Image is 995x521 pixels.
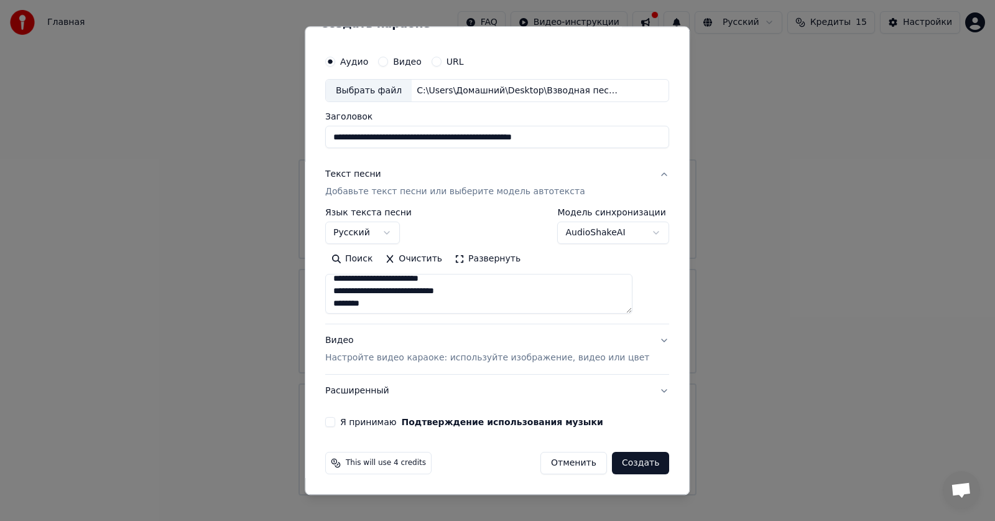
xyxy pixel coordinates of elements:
[402,418,603,427] button: Я принимаю
[412,85,623,97] div: C:\Users\Домашний\Desktop\Взводная песня\Северный Флот (2018) - 04. Удачи солдат_([DOMAIN_NAME]).mp3
[325,169,381,181] div: Текст песни
[325,335,649,365] div: Видео
[325,250,379,270] button: Поиск
[447,57,464,66] label: URL
[325,209,669,324] div: Текст песниДобавьте текст песни или выберите модель автотекста
[540,453,607,475] button: Отменить
[393,57,422,66] label: Видео
[325,325,669,375] button: ВидеоНастройте видео караоке: используйте изображение, видео или цвет
[340,418,603,427] label: Я принимаю
[340,57,368,66] label: Аудио
[558,209,670,217] label: Модель синхронизации
[325,375,669,408] button: Расширенный
[325,113,669,121] label: Заголовок
[320,18,674,29] h2: Создать караоке
[346,459,426,469] span: This will use 4 credits
[325,186,585,199] p: Добавьте текст песни или выберите модель автотекста
[325,159,669,209] button: Текст песниДобавьте текст песни или выберите модель автотекста
[325,352,649,365] p: Настройте видео караоке: используйте изображение, видео или цвет
[612,453,669,475] button: Создать
[448,250,527,270] button: Развернуть
[325,209,412,217] label: Язык текста песни
[326,80,412,102] div: Выбрать файл
[379,250,449,270] button: Очистить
